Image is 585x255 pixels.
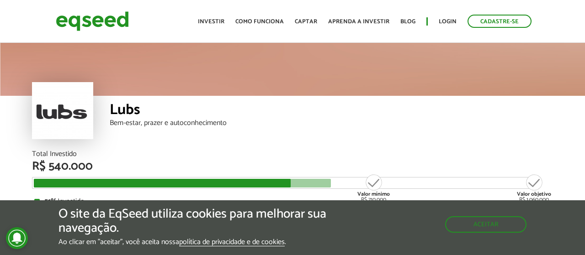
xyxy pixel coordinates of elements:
div: Total Investido [32,151,553,158]
div: R$ 1.060.000 [517,173,551,203]
h5: O site da EqSeed utiliza cookies para melhorar sua navegação. [58,207,339,235]
button: Aceitar [445,216,526,233]
a: política de privacidade e de cookies [179,239,285,246]
strong: Valor objetivo [517,190,551,198]
div: Bem-estar, prazer e autoconhecimento [110,120,553,127]
div: R$ 710.000 [356,173,391,203]
strong: Valor mínimo [357,190,390,198]
div: R$ 540.000 [32,161,553,172]
div: Lubs [110,103,553,120]
p: Ao clicar em "aceitar", você aceita nossa . [58,238,339,246]
div: Investido [34,198,551,205]
strong: 51% [44,195,58,208]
